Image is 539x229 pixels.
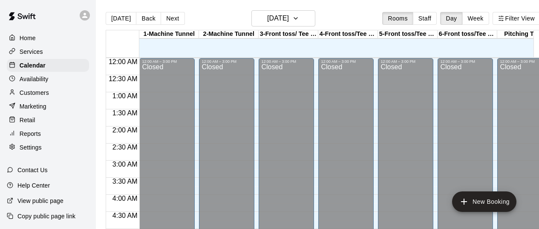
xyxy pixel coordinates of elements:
button: Staff [413,12,437,25]
a: Settings [7,141,89,154]
span: 3:30 AM [110,178,140,185]
div: 12:00 AM – 3:00 PM [142,59,192,64]
span: 4:00 AM [110,195,140,202]
div: 12:00 AM – 3:00 PM [380,59,431,64]
p: Settings [20,143,42,152]
span: 1:30 AM [110,109,140,117]
a: Customers [7,86,89,99]
div: 12:00 AM – 3:00 PM [261,59,311,64]
div: 4-Front toss/Tee Tunnel [318,30,378,38]
span: 2:30 AM [110,144,140,151]
div: 1-Machine Tunnel [139,30,199,38]
p: Reports [20,129,41,138]
span: 3:00 AM [110,161,140,168]
p: Help Center [17,181,50,190]
p: Customers [20,88,49,97]
button: Rooms [382,12,413,25]
button: [DATE] [106,12,136,25]
a: Marketing [7,100,89,113]
span: 2:00 AM [110,126,140,134]
span: 1:00 AM [110,92,140,100]
p: Copy public page link [17,212,75,220]
p: Calendar [20,61,46,70]
p: Availability [20,75,49,83]
button: [DATE] [251,10,315,26]
div: 3-Front toss/ Tee Tunnel [259,30,318,38]
p: Services [20,47,43,56]
a: Reports [7,127,89,140]
a: Calendar [7,59,89,72]
a: Home [7,32,89,44]
p: Retail [20,116,35,124]
h6: [DATE] [267,12,289,24]
p: Home [20,34,36,42]
div: 6-Front toss/Tee Tunnel [438,30,497,38]
a: Services [7,45,89,58]
button: Week [462,12,489,25]
div: 12:00 AM – 3:00 PM [321,59,371,64]
p: View public page [17,197,63,205]
span: 4:30 AM [110,212,140,219]
a: Retail [7,114,89,126]
button: Next [161,12,184,25]
span: 12:00 AM [107,58,140,65]
a: Availability [7,73,89,85]
button: Back [136,12,161,25]
button: add [452,191,516,212]
p: Contact Us [17,166,48,174]
div: 2-Machine Tunnel [199,30,259,38]
button: Day [440,12,462,25]
div: 5-Front toss/Tee Tunnel [378,30,438,38]
p: Marketing [20,102,46,111]
div: 12:00 AM – 3:00 PM [202,59,252,64]
span: 12:30 AM [107,75,140,82]
div: 12:00 AM – 3:00 PM [440,59,490,64]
